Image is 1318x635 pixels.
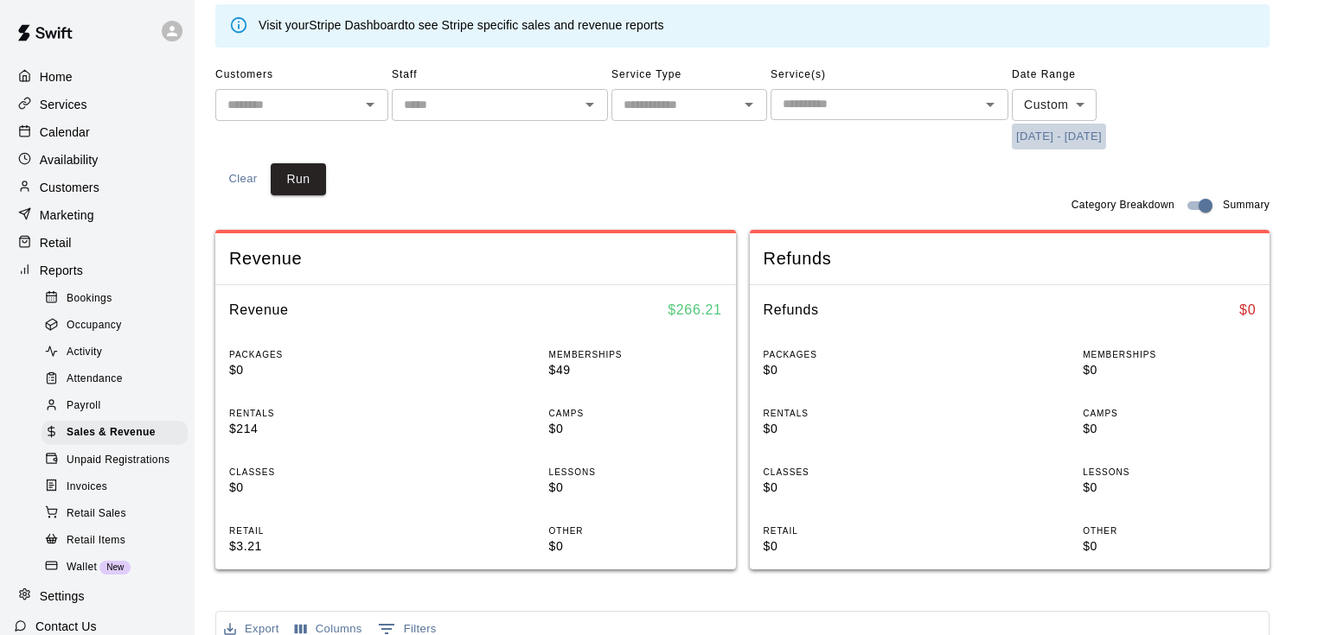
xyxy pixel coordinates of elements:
[668,299,721,321] h6: $ 266.21
[1083,420,1256,438] p: $0
[35,618,97,635] p: Contact Us
[67,452,170,469] span: Unpaid Registrations
[67,317,122,334] span: Occupancy
[42,312,195,339] a: Occupancy
[549,420,722,438] p: $0
[229,537,402,556] p: $3.21
[764,407,937,420] p: RENTALS
[14,92,181,117] a: Services
[67,559,97,576] span: Wallet
[1239,299,1256,321] h6: $ 0
[229,348,402,361] p: PACKAGES
[1083,407,1256,420] p: CAMPS
[67,397,100,415] span: Payroll
[764,247,1257,270] span: Refunds
[549,537,722,556] p: $0
[42,340,195,366] a: Activity
[14,64,181,90] div: Home
[40,587,85,605] p: Settings
[549,407,722,420] p: CAMPS
[229,479,402,497] p: $0
[1012,61,1163,89] span: Date Range
[549,524,722,537] p: OTHER
[549,348,722,361] p: MEMBERSHIPS
[259,16,664,35] div: Visit your to see Stripe specific sales and revenue reports
[42,421,188,445] div: Sales & Revenue
[42,529,188,553] div: Retail Items
[764,537,937,556] p: $0
[67,424,156,441] span: Sales & Revenue
[578,92,602,117] button: Open
[67,505,126,523] span: Retail Sales
[40,179,99,196] p: Customers
[40,96,87,113] p: Services
[764,348,937,361] p: PACKAGES
[229,524,402,537] p: RETAIL
[40,234,72,251] p: Retail
[229,466,402,479] p: CLASSES
[42,527,195,554] a: Retail Items
[358,92,382,117] button: Open
[229,361,402,379] p: $0
[229,420,402,438] p: $214
[42,554,195,581] a: WalletNew
[40,151,99,168] p: Availability
[42,367,188,391] div: Attendance
[42,447,195,473] a: Unpaid Registrations
[229,247,722,270] span: Revenue
[42,475,188,499] div: Invoices
[611,61,767,89] span: Service Type
[1223,197,1270,214] span: Summary
[42,448,188,473] div: Unpaid Registrations
[1083,524,1256,537] p: OTHER
[309,18,405,32] a: Stripe Dashboard
[14,175,181,200] div: Customers
[42,366,195,393] a: Attendance
[67,290,112,308] span: Bookings
[14,202,181,228] a: Marketing
[1012,124,1106,150] button: [DATE] - [DATE]
[549,479,722,497] p: $0
[40,68,73,86] p: Home
[67,371,123,388] span: Attendance
[215,163,271,195] button: Clear
[549,361,722,379] p: $49
[42,473,195,500] a: Invoices
[40,262,83,279] p: Reports
[764,479,937,497] p: $0
[764,420,937,438] p: $0
[40,206,94,224] p: Marketing
[42,556,188,580] div: WalletNew
[42,287,188,311] div: Bookings
[1072,197,1174,214] span: Category Breakdown
[99,562,131,572] span: New
[42,420,195,447] a: Sales & Revenue
[771,61,1008,89] span: Service(s)
[14,147,181,173] a: Availability
[215,61,388,89] span: Customers
[42,340,188,365] div: Activity
[737,92,761,117] button: Open
[42,285,195,312] a: Bookings
[764,361,937,379] p: $0
[14,230,181,256] a: Retail
[229,407,402,420] p: RENTALS
[42,393,195,420] a: Payroll
[1083,537,1256,556] p: $0
[229,299,289,321] h6: Revenue
[67,532,125,549] span: Retail Items
[1083,361,1256,379] p: $0
[14,257,181,283] a: Reports
[14,583,181,609] a: Settings
[42,314,188,338] div: Occupancy
[67,344,102,361] span: Activity
[764,524,937,537] p: RETAIL
[14,119,181,145] a: Calendar
[271,163,326,195] button: Run
[67,479,107,496] span: Invoices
